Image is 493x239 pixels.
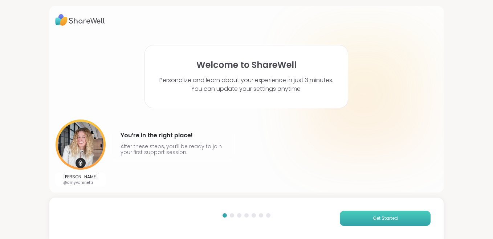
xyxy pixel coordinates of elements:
img: User image [56,119,106,170]
p: [PERSON_NAME] [63,174,98,180]
button: Get Started [340,211,431,226]
p: After these steps, you’ll be ready to join your first support session. [121,143,225,155]
img: ShareWell Logo [55,12,105,28]
h1: Welcome to ShareWell [196,60,297,70]
p: @amyvaninetti [63,180,98,185]
span: Get Started [373,215,398,222]
img: mic icon [76,158,86,168]
p: Personalize and learn about your experience in just 3 minutes. You can update your settings anytime. [159,76,333,93]
h4: You’re in the right place! [121,130,225,141]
